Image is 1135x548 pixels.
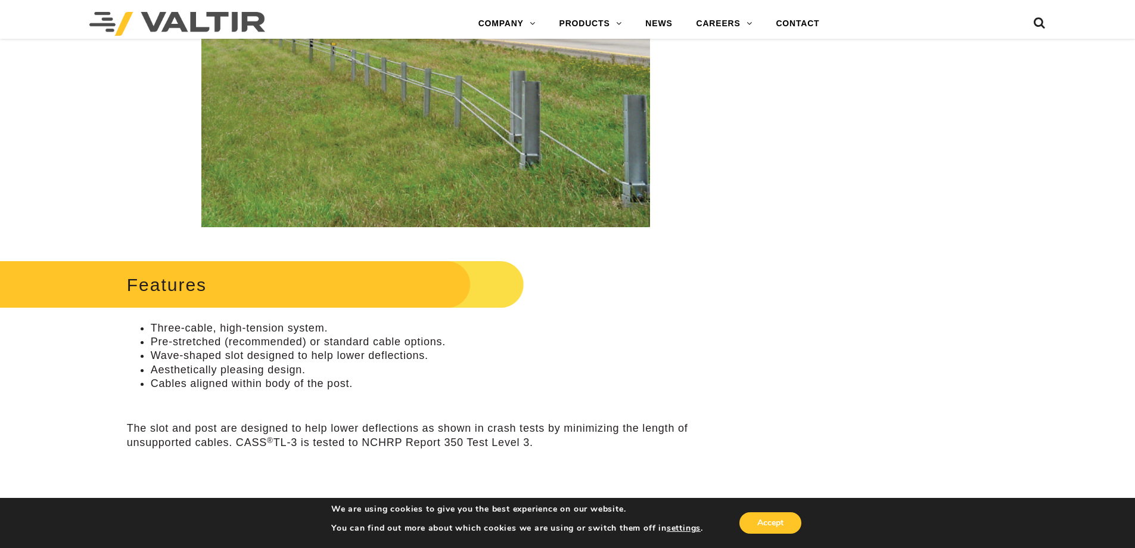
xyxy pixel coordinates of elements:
[267,436,273,445] sup: ®
[548,12,634,36] a: PRODUCTS
[685,12,764,36] a: CAREERS
[331,504,703,515] p: We are using cookies to give you the best experience on our website.
[467,12,548,36] a: COMPANY
[331,523,703,534] p: You can find out more about which cookies we are using or switch them off in .
[127,422,724,450] p: The slot and post are designed to help lower deflections as shown in crash tests by minimizing th...
[151,377,724,391] li: Cables aligned within body of the post.
[151,335,724,349] li: Pre-stretched (recommended) or standard cable options.
[151,321,724,335] li: Three-cable, high-tension system.
[667,523,701,534] button: settings
[151,349,724,363] li: Wave-shaped slot designed to help lower deflections.
[739,512,801,534] button: Accept
[764,12,831,36] a: CONTACT
[633,12,684,36] a: NEWS
[151,363,724,377] li: Aesthetically pleasing design.
[89,12,265,36] img: Valtir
